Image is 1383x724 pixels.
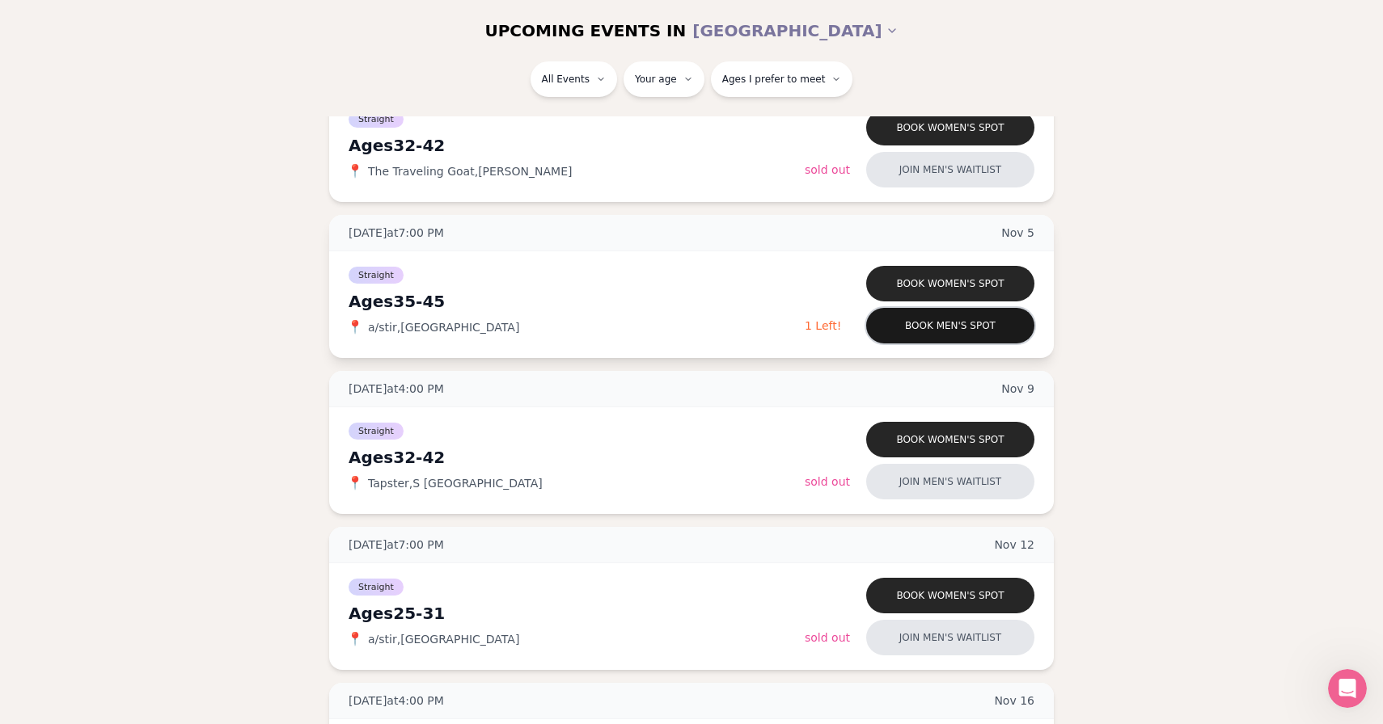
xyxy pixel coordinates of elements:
[349,446,805,469] div: Ages 32-42
[349,423,404,440] span: Straight
[349,602,805,625] div: Ages 25-31
[805,631,850,644] span: Sold Out
[866,152,1034,187] button: Join men's waitlist
[866,464,1034,499] button: Join men's waitlist
[805,319,841,332] span: 1 Left!
[1001,381,1034,397] span: Nov 9
[994,537,1034,553] span: Nov 12
[866,620,1034,655] button: Join men's waitlist
[349,381,444,397] span: [DATE] at 4:00 PM
[711,61,853,97] button: Ages I prefer to meet
[866,110,1034,145] button: Book women's spot
[349,477,362,490] span: 📍
[368,163,572,179] span: The Traveling Goat , [PERSON_NAME]
[349,134,805,157] div: Ages 32-42
[349,225,444,241] span: [DATE] at 7:00 PM
[349,692,444,709] span: [DATE] at 4:00 PM
[368,475,543,491] span: Tapster , S [GEOGRAPHIC_DATA]
[994,692,1034,709] span: Nov 16
[805,163,850,176] span: Sold Out
[531,61,617,97] button: All Events
[349,290,805,313] div: Ages 35-45
[349,633,362,646] span: 📍
[866,578,1034,613] button: Book women's spot
[542,73,590,86] span: All Events
[349,165,362,178] span: 📍
[866,266,1034,301] button: Book women's spot
[624,61,704,97] button: Your age
[1001,225,1034,241] span: Nov 5
[368,319,519,335] span: a/stir , [GEOGRAPHIC_DATA]
[866,308,1034,343] button: Book men's spot
[349,321,362,334] span: 📍
[635,73,677,86] span: Your age
[866,422,1034,457] button: Book women's spot
[805,475,850,488] span: Sold Out
[368,631,519,647] span: a/stir , [GEOGRAPHIC_DATA]
[349,579,404,596] span: Straight
[349,267,404,284] span: Straight
[484,19,686,42] span: UPCOMING EVENTS IN
[692,13,898,48] button: [GEOGRAPHIC_DATA]
[722,73,826,86] span: Ages I prefer to meet
[1328,669,1367,708] iframe: Intercom live chat
[349,111,404,128] span: Straight
[349,537,444,553] span: [DATE] at 7:00 PM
